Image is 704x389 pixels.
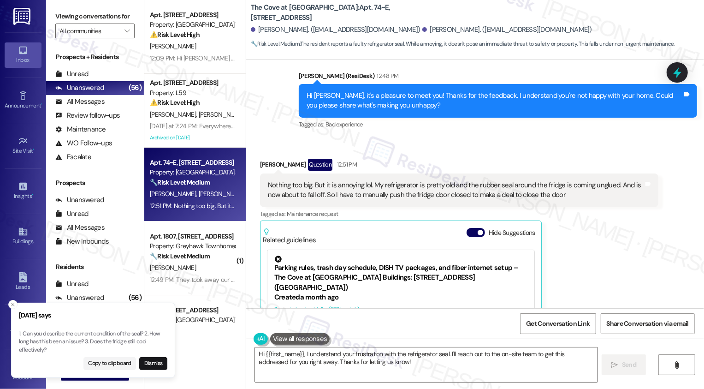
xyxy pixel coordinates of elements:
button: Send [602,354,646,375]
span: Bad experience [325,120,363,128]
h3: [DATE] says [19,311,167,320]
div: Prospects + Residents [46,52,144,62]
div: Tagged as: [260,207,658,221]
div: Property level guideline ( 65 % match) [274,305,527,314]
div: (56) [126,291,144,305]
p: 1. Can you describe the current condition of the seal? 2. How long has this been an issue? 3. Doe... [19,330,167,354]
div: All Messages [55,97,105,107]
div: Escalate [55,152,91,162]
span: [PERSON_NAME] [150,263,196,272]
div: Question [308,159,332,170]
i:  [674,361,680,369]
button: Copy to clipboard [83,357,136,370]
b: The Cove at [GEOGRAPHIC_DATA]: Apt. 74~E, [STREET_ADDRESS] [251,3,435,23]
div: Residents [46,262,144,272]
div: Property: [GEOGRAPHIC_DATA] at [GEOGRAPHIC_DATA] [150,168,235,177]
div: Related guidelines [263,228,316,245]
span: • [33,146,35,153]
div: WO Follow-ups [55,138,112,148]
strong: ⚠️ Risk Level: High [150,98,200,107]
div: Archived on [DATE] [149,132,236,144]
div: Property: Greyhawk Townhomes [150,241,235,251]
span: [PERSON_NAME] [198,110,247,119]
div: All Messages [55,223,105,233]
div: Parking rules, trash day schedule, DISH TV packages, and fiber internet setup – The Cove at [GEOG... [274,256,527,293]
div: Apt. [STREET_ADDRESS] [150,78,235,88]
button: Share Conversation via email [601,313,695,334]
div: (56) [126,81,144,95]
div: Unanswered [55,83,104,93]
div: Maintenance [55,125,106,134]
label: Viewing conversations for [55,9,135,24]
div: Property: [GEOGRAPHIC_DATA] Townhomes [150,315,235,325]
button: Get Conversation Link [520,313,596,334]
strong: 🔧 Risk Level: Medium [150,252,210,260]
div: Hi [PERSON_NAME], it's a pleasure to meet you! Thanks for the feedback. I understand you're not h... [307,91,682,111]
div: Unread [55,279,89,289]
span: Send [622,360,636,370]
textarea: Hi {{first_name}}, I understand your frustration with the refrigerator seal. I'll reach out to th... [255,347,598,382]
a: Templates • [5,315,41,340]
div: New Inbounds [55,237,109,246]
span: Maintenance request [287,210,338,218]
div: Apt. 74~E, [STREET_ADDRESS] [150,158,235,168]
div: [PERSON_NAME]. ([EMAIL_ADDRESS][DOMAIN_NAME]) [251,25,420,35]
a: Inbox [5,42,41,67]
div: Nothing too big. But it is annoying lol. My refrigerator is pretty old and the rubber seal around... [268,180,644,200]
input: All communities [59,24,120,38]
div: [PERSON_NAME] (ResiDesk) [299,71,697,84]
div: Review follow-ups [55,111,120,120]
div: Property: [GEOGRAPHIC_DATA] Townhomes [150,20,235,30]
img: ResiDesk Logo [13,8,32,25]
div: Property: L59 [150,88,235,98]
div: [PERSON_NAME]. ([EMAIL_ADDRESS][DOMAIN_NAME]) [422,25,592,35]
strong: ⚠️ Risk Level: High [150,30,200,39]
div: Unanswered [55,195,104,205]
div: Apt. [STREET_ADDRESS] [150,10,235,20]
span: Share Conversation via email [607,319,689,329]
a: Account [5,360,41,385]
span: Get Conversation Link [526,319,590,329]
div: Created a month ago [274,293,527,302]
a: Insights • [5,179,41,203]
div: Unread [55,209,89,219]
div: Apt. 1807, [STREET_ADDRESS] [150,232,235,241]
span: : The resident reports a faulty refrigerator seal. While annoying, it doesn't pose an immediate t... [251,39,674,49]
button: Dismiss [139,357,167,370]
span: [PERSON_NAME] [198,190,244,198]
span: • [32,192,33,198]
a: Leads [5,269,41,294]
button: Close toast [8,300,18,309]
div: 12:48 PM [375,71,399,81]
div: 12:51 PM [335,160,357,169]
div: Unread [55,69,89,79]
i:  [611,361,618,369]
div: Tagged as: [299,118,697,131]
a: Site Visit • [5,133,41,158]
span: [PERSON_NAME] [150,42,196,50]
label: Hide Suggestions [489,228,535,238]
div: Apt. [STREET_ADDRESS] [150,305,235,315]
strong: 🔧 Risk Level: Medium [251,40,300,48]
span: [PERSON_NAME] [150,110,199,119]
div: Unanswered [55,293,104,303]
span: • [41,101,42,108]
div: [PERSON_NAME] [260,159,658,174]
strong: 🔧 Risk Level: Medium [150,178,210,186]
a: Buildings [5,224,41,249]
div: Prospects [46,178,144,188]
span: [PERSON_NAME] [150,190,199,198]
i:  [124,27,130,35]
div: 12:49 PM: They took away our right to use our grills and promised they would be installing commun... [150,275,648,284]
